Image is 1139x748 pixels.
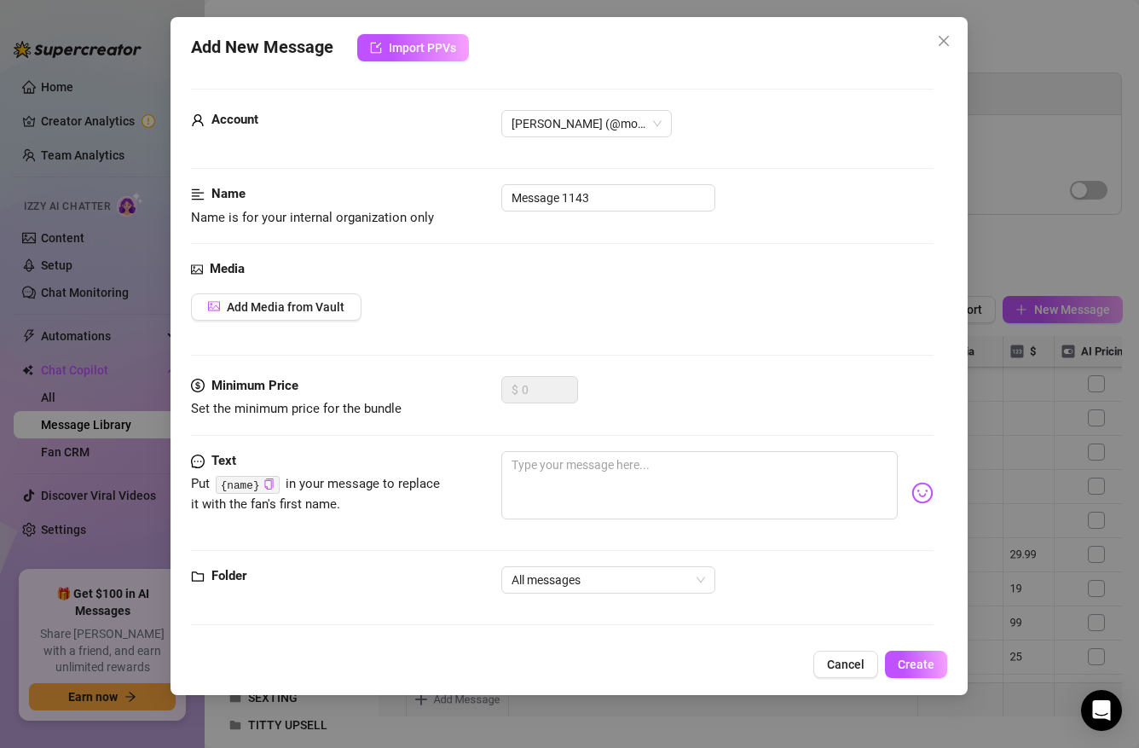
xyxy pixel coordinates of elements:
[211,112,258,127] strong: Account
[191,210,434,225] span: Name is for your internal organization only
[211,453,236,468] strong: Text
[263,478,275,490] button: Click to Copy
[208,300,220,312] span: picture
[512,111,662,136] span: Molly (@mollyeskam)
[191,259,203,280] span: picture
[211,186,246,201] strong: Name
[931,34,958,48] span: Close
[216,476,280,494] code: {name}
[912,482,934,504] img: svg%3e
[389,41,456,55] span: Import PPVs
[210,261,245,276] strong: Media
[211,378,298,393] strong: Minimum Price
[501,184,715,212] input: Enter a name
[191,451,205,472] span: message
[357,34,469,61] button: Import PPVs
[886,651,948,678] button: Create
[191,566,205,587] span: folder
[191,376,205,397] span: dollar
[1081,690,1122,731] div: Open Intercom Messenger
[191,293,361,321] button: Add Media from Vault
[211,568,246,583] strong: Folder
[191,184,205,205] span: align-left
[899,658,935,671] span: Create
[370,42,382,54] span: import
[828,658,865,671] span: Cancel
[227,300,344,314] span: Add Media from Vault
[931,27,958,55] button: Close
[191,110,205,130] span: user
[191,401,402,416] span: Set the minimum price for the bundle
[814,651,879,678] button: Cancel
[191,476,440,512] span: Put in your message to replace it with the fan's first name.
[938,34,951,48] span: close
[512,567,705,593] span: All messages
[263,478,275,490] span: copy
[191,34,333,61] span: Add New Message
